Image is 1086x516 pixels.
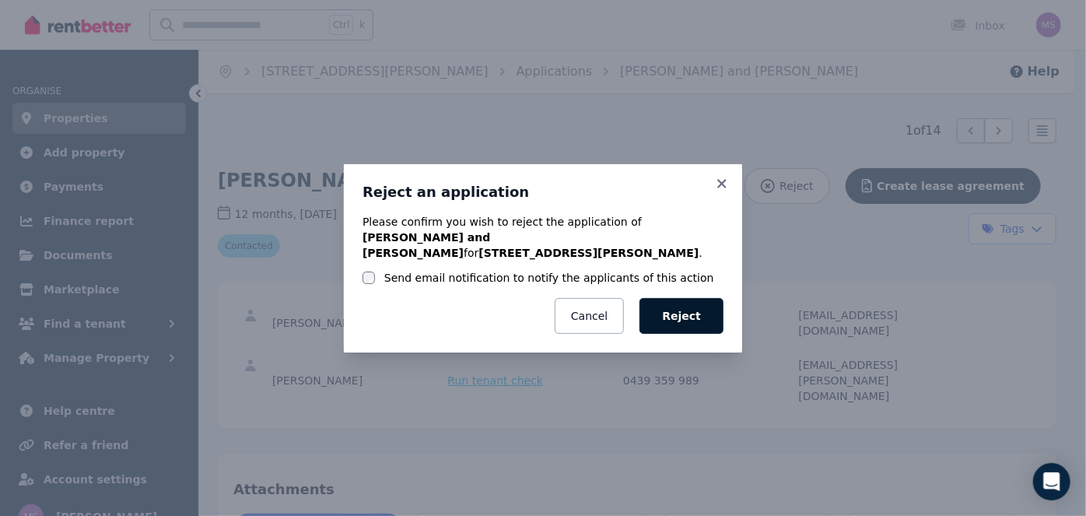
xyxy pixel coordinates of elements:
p: Please confirm you wish to reject the application of for . [363,214,723,261]
div: Open Intercom Messenger [1033,463,1070,500]
b: [PERSON_NAME] and [PERSON_NAME] [363,231,490,259]
label: Send email notification to notify the applicants of this action [384,270,714,286]
button: Reject [639,298,723,334]
h3: Reject an application [363,183,723,202]
button: Cancel [555,298,624,334]
b: [STREET_ADDRESS][PERSON_NAME] [478,247,699,259]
